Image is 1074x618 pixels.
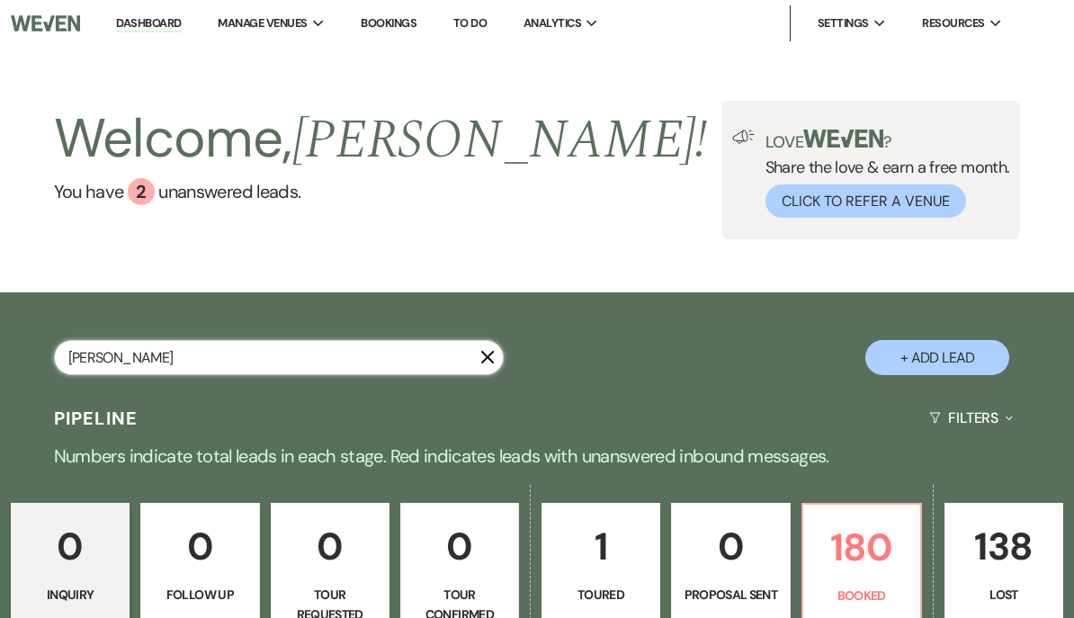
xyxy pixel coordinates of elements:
p: Toured [553,585,649,605]
div: 2 [128,178,155,205]
button: Click to Refer a Venue [765,184,966,218]
span: Manage Venues [218,14,307,32]
span: [PERSON_NAME] ! [292,99,708,182]
p: Lost [956,585,1052,605]
p: Inquiry [22,585,118,605]
p: 180 [814,517,909,578]
p: 0 [412,516,507,577]
a: To Do [453,15,487,31]
img: loud-speaker-illustration.svg [732,130,755,144]
p: 1 [553,516,649,577]
a: Bookings [361,15,416,31]
div: Share the love & earn a free month. [755,130,1010,218]
img: Weven Logo [11,4,80,42]
p: 0 [282,516,378,577]
p: 0 [152,516,247,577]
a: Dashboard [116,15,181,32]
h3: Pipeline [54,406,139,431]
a: You have 2 unanswered leads. [54,178,708,205]
p: Follow Up [152,585,247,605]
input: Search by name, event date, email address or phone number [54,340,504,375]
button: + Add Lead [865,340,1009,375]
span: Resources [922,14,984,32]
span: Settings [818,14,869,32]
p: Booked [814,586,909,605]
p: 138 [956,516,1052,577]
span: Analytics [524,14,581,32]
p: 0 [683,516,778,577]
p: 0 [22,516,118,577]
p: Love ? [765,130,1010,150]
button: Filters [922,394,1020,442]
h2: Welcome, [54,101,708,178]
img: weven-logo-green.svg [803,130,883,148]
p: Proposal Sent [683,585,778,605]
